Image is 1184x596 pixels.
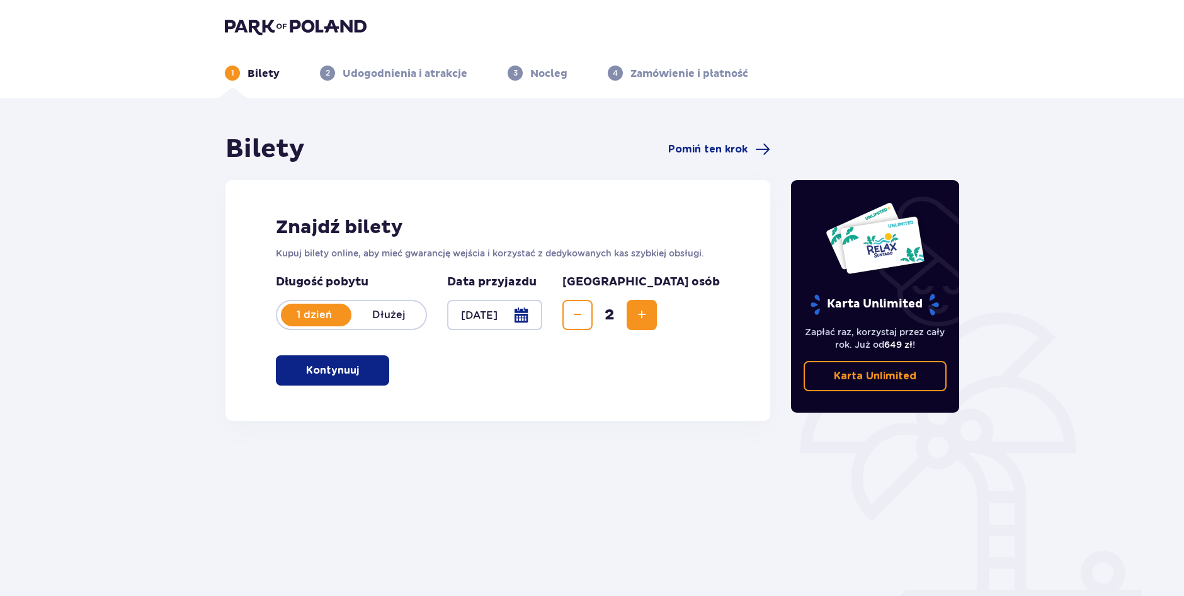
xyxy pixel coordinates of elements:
p: Nocleg [530,67,567,81]
p: Zamówienie i płatność [630,67,748,81]
p: 2 [326,67,330,79]
h1: Bilety [225,134,305,165]
button: Decrease [562,300,593,330]
a: Karta Unlimited [804,361,947,391]
p: Kupuj bilety online, aby mieć gwarancję wejścia i korzystać z dedykowanych kas szybkiej obsługi. [276,247,720,260]
h2: Znajdź bilety [276,215,720,239]
p: Kontynuuj [306,364,359,377]
p: 1 [231,67,234,79]
p: Bilety [248,67,280,81]
a: Pomiń ten krok [668,142,770,157]
p: Długość pobytu [276,275,427,290]
p: Udogodnienia i atrakcje [343,67,467,81]
p: 4 [613,67,618,79]
p: Dłużej [351,308,426,322]
button: Kontynuuj [276,355,389,386]
span: 2 [595,306,624,324]
span: Pomiń ten krok [668,142,748,156]
p: Zapłać raz, korzystaj przez cały rok. Już od ! [804,326,947,351]
img: Park of Poland logo [225,18,367,35]
span: 649 zł [884,340,913,350]
p: Data przyjazdu [447,275,537,290]
p: Karta Unlimited [834,369,916,383]
p: 1 dzień [277,308,351,322]
p: 3 [513,67,518,79]
p: [GEOGRAPHIC_DATA] osób [562,275,720,290]
button: Increase [627,300,657,330]
p: Karta Unlimited [809,294,940,316]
